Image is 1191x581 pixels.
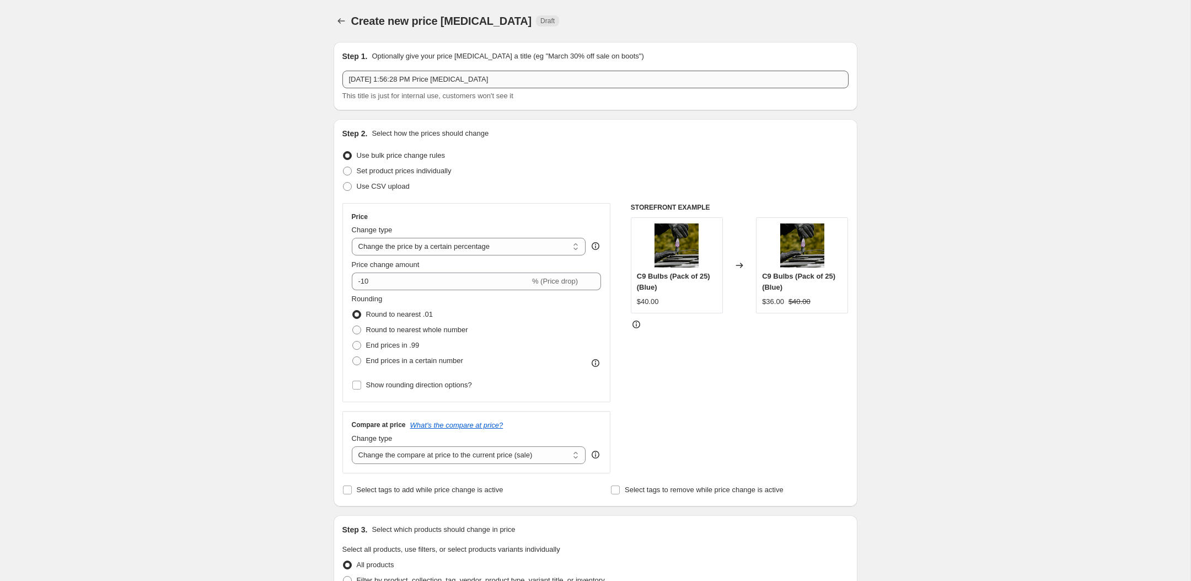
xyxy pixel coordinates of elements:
[352,420,406,429] h3: Compare at price
[342,128,368,139] h2: Step 2.
[631,203,849,212] h6: STOREFRONT EXAMPLE
[357,561,394,569] span: All products
[372,51,643,62] p: Optionally give your price [MEDICAL_DATA] a title (eg "March 30% off sale on boots")
[788,296,811,307] strike: $40.00
[352,226,393,234] span: Change type
[762,272,835,291] span: C9 Bulbs (Pack of 25) (Blue)
[532,277,578,285] span: % (Price drop)
[352,212,368,221] h3: Price
[366,341,420,349] span: End prices in .99
[342,51,368,62] h2: Step 1.
[372,524,515,535] p: Select which products should change in price
[590,449,601,460] div: help
[352,260,420,269] span: Price change amount
[366,310,433,318] span: Round to nearest .01
[590,241,601,252] div: help
[357,182,410,190] span: Use CSV upload
[654,223,699,268] img: BSL-HOLIDAY_08A3231_80x.png
[342,524,368,535] h2: Step 3.
[351,15,532,27] span: Create new price [MEDICAL_DATA]
[366,381,472,389] span: Show rounding direction options?
[342,92,513,100] span: This title is just for internal use, customers won't see it
[637,272,710,291] span: C9 Bulbs (Pack of 25) (Blue)
[357,167,452,175] span: Set product prices individually
[410,421,503,429] button: What's the compare at price?
[372,128,489,139] p: Select how the prices should change
[352,273,530,290] input: -15
[334,13,349,29] button: Price change jobs
[357,486,503,494] span: Select tags to add while price change is active
[366,326,468,334] span: Round to nearest whole number
[352,295,383,303] span: Rounding
[342,71,849,88] input: 30% off holiday sale
[366,356,463,365] span: End prices in a certain number
[357,151,445,159] span: Use bulk price change rules
[780,223,824,268] img: BSL-HOLIDAY_08A3231_80x.png
[352,434,393,443] span: Change type
[762,296,784,307] div: $36.00
[625,486,784,494] span: Select tags to remove while price change is active
[342,545,560,553] span: Select all products, use filters, or select products variants individually
[637,296,659,307] div: $40.00
[540,17,555,25] span: Draft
